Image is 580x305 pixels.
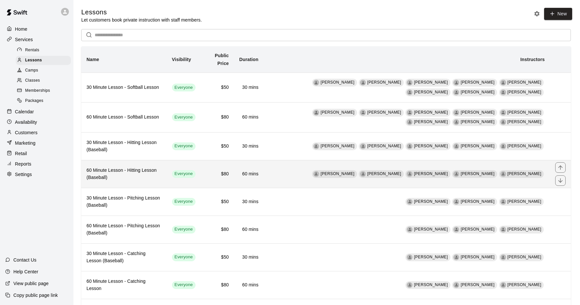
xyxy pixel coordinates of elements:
[367,171,401,176] span: [PERSON_NAME]
[86,167,162,181] h6: 60 Minute Lesson - Hitting Lesson (Baseball)
[500,119,506,125] div: Jeff Kish
[461,110,494,115] span: [PERSON_NAME]
[508,144,541,148] span: [PERSON_NAME]
[81,17,202,23] p: Let customers book private instruction with staff members.
[5,117,68,127] a: Availability
[453,171,459,177] div: Andrew Corso
[86,250,162,265] h6: 30 Minute Lesson - Catching Lesson (Baseball)
[508,120,541,124] span: [PERSON_NAME]
[5,35,68,44] a: Services
[86,222,162,237] h6: 60 Minute Lesson - Pitching Lesson (Baseball)
[13,292,58,298] p: Copy public page link
[86,278,162,292] h6: 60 Minute Lesson - Catching Lesson
[25,47,39,54] span: Rentals
[500,227,506,233] div: Andrew Corso
[16,86,71,95] div: Memberships
[15,150,27,157] p: Retail
[172,226,196,233] span: Everyone
[206,84,229,91] h6: $50
[414,90,448,94] span: [PERSON_NAME]
[360,110,366,116] div: Ashley Gardner
[461,80,494,85] span: [PERSON_NAME]
[321,144,354,148] span: [PERSON_NAME]
[321,80,354,85] span: [PERSON_NAME]
[239,254,259,261] h6: 30 mins
[16,55,73,65] a: Lessons
[313,171,319,177] div: Keith Daly
[25,57,42,64] span: Lessons
[321,171,354,176] span: [PERSON_NAME]
[461,90,494,94] span: [PERSON_NAME]
[414,255,448,259] span: [PERSON_NAME]
[414,80,448,85] span: [PERSON_NAME]
[86,139,162,153] h6: 30 Minute Lesson - Hitting Lesson (Baseball)
[508,199,541,204] span: [PERSON_NAME]
[500,110,506,116] div: Gabby Wettig
[407,143,413,149] div: Devin Marshall
[239,57,259,62] b: Duration
[414,199,448,204] span: [PERSON_NAME]
[5,159,68,169] a: Reports
[16,66,73,76] a: Camps
[360,143,366,149] div: Kyle Jackson
[172,253,196,261] div: This service is visible to all of your customers
[453,119,459,125] div: Nathan Geesey
[520,57,545,62] b: Instructors
[5,169,68,179] a: Settings
[453,143,459,149] div: Andrew Corso
[321,110,354,115] span: [PERSON_NAME]
[407,171,413,177] div: Devin Marshall
[172,114,196,120] span: Everyone
[5,149,68,158] a: Retail
[172,170,196,178] div: This service is visible to all of your customers
[16,46,71,55] div: Rentals
[407,119,413,125] div: Carly Vaughan
[508,80,541,85] span: [PERSON_NAME]
[81,8,202,17] h5: Lessons
[313,110,319,116] div: Chris Landis
[414,110,448,115] span: [PERSON_NAME]
[453,254,459,260] div: Kyle Jackson
[16,56,71,65] div: Lessons
[5,138,68,148] a: Marketing
[172,57,191,62] b: Visibility
[508,282,541,287] span: [PERSON_NAME]
[16,86,73,96] a: Memberships
[206,170,229,178] h6: $80
[407,254,413,260] div: Keith Daly
[453,199,459,205] div: Austin Hinkle
[5,24,68,34] div: Home
[206,281,229,289] h6: $80
[414,227,448,232] span: [PERSON_NAME]
[172,171,196,177] span: Everyone
[407,199,413,205] div: Keith Daly
[508,110,541,115] span: [PERSON_NAME]
[15,129,38,136] p: Customers
[414,144,448,148] span: [PERSON_NAME]
[414,171,448,176] span: [PERSON_NAME]
[13,257,37,263] p: Contact Us
[239,143,259,150] h6: 30 mins
[508,171,541,176] span: [PERSON_NAME]
[172,282,196,288] span: Everyone
[172,198,196,206] div: This service is visible to all of your customers
[508,227,541,232] span: [PERSON_NAME]
[313,80,319,86] div: Chris Landis
[86,84,162,91] h6: 30 Minute Lesson - Softball Lesson
[172,199,196,205] span: Everyone
[461,282,494,287] span: [PERSON_NAME]
[172,143,196,149] span: Everyone
[453,227,459,233] div: Austin Hinkle
[16,76,71,85] div: Classes
[555,175,566,186] button: move item down
[461,171,494,176] span: [PERSON_NAME]
[16,45,73,55] a: Rentals
[13,280,49,287] p: View public page
[453,282,459,288] div: Kyle Jackson
[500,254,506,260] div: Brandon Hostetter
[461,144,494,148] span: [PERSON_NAME]
[25,88,50,94] span: Memberships
[172,142,196,150] div: This service is visible to all of your customers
